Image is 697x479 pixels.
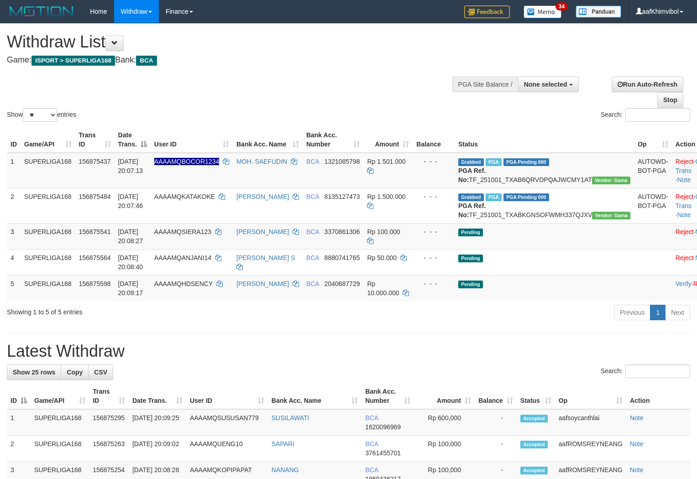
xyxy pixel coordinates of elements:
span: Copy 1620096969 to clipboard [365,423,401,431]
th: Op: activate to sort column ascending [555,383,626,409]
a: Reject [676,228,694,235]
span: Pending [458,229,483,236]
th: Game/API: activate to sort column ascending [31,383,89,409]
td: - [475,409,517,436]
a: NANANG [272,466,299,474]
td: AUTOWD-BOT-PGA [634,153,672,188]
th: Amount: activate to sort column ascending [414,383,475,409]
span: [DATE] 20:08:27 [118,228,143,245]
a: Next [665,305,690,320]
h1: Withdraw List [7,33,456,51]
a: Stop [657,92,683,108]
span: BCA [136,56,157,66]
img: Feedback.jpg [464,5,510,18]
span: Copy 2040687729 to clipboard [325,280,360,287]
th: Action [626,383,690,409]
span: [DATE] 20:09:17 [118,280,143,297]
span: BCA [306,158,319,165]
th: Bank Acc. Number: activate to sort column ascending [362,383,414,409]
td: SUPERLIGA168 [21,249,75,275]
label: Search: [601,108,690,122]
th: Bank Acc. Name: activate to sort column ascending [268,383,362,409]
span: PGA Pending [503,158,549,166]
button: None selected [518,77,579,92]
div: - - - [416,192,451,201]
span: [DATE] 20:08:40 [118,254,143,271]
input: Search: [625,108,690,122]
select: Showentries [23,108,57,122]
label: Search: [601,364,690,378]
a: Copy [61,364,89,380]
td: aafsoycanthlai [555,409,626,436]
span: Copy 8135127473 to clipboard [325,193,360,200]
a: Show 25 rows [7,364,61,380]
span: Show 25 rows [13,369,55,376]
img: Button%20Memo.svg [524,5,562,18]
span: 34 [556,2,568,10]
td: [DATE] 20:09:02 [129,436,186,462]
th: Op: activate to sort column ascending [634,127,672,153]
span: BCA [306,193,319,200]
td: Rp 600,000 [414,409,475,436]
div: - - - [416,227,451,236]
a: [PERSON_NAME] [236,193,289,200]
span: Pending [458,255,483,262]
th: Bank Acc. Number: activate to sort column ascending [303,127,364,153]
a: Run Auto-Refresh [612,77,683,92]
td: 4 [7,249,21,275]
a: Reject [676,254,694,261]
span: Vendor URL: https://trx31.1velocity.biz [592,177,630,184]
td: 5 [7,275,21,301]
span: Rp 10.000.000 [367,280,399,297]
th: Amount: activate to sort column ascending [363,127,413,153]
a: Note [677,211,691,219]
span: AAAAMQHDSENCY [154,280,213,287]
span: Nama rekening ada tanda titik/strip, harap diedit [154,158,219,165]
span: BCA [365,440,378,448]
b: PGA Ref. No: [458,202,486,219]
span: BCA [365,466,378,474]
span: [DATE] 20:07:46 [118,193,143,209]
input: Search: [625,364,690,378]
span: Rp 50.000 [367,254,397,261]
td: 2 [7,436,31,462]
a: CSV [88,364,113,380]
td: 156875263 [89,436,129,462]
th: ID [7,127,21,153]
span: [DATE] 20:07:13 [118,158,143,174]
span: Accepted [520,415,548,422]
td: SUPERLIGA168 [21,223,75,249]
th: Status: activate to sort column ascending [517,383,555,409]
span: PGA Pending [503,193,549,201]
td: 2 [7,188,21,223]
span: Rp 100.000 [367,228,400,235]
a: [PERSON_NAME] S [236,254,295,261]
span: BCA [365,414,378,422]
div: - - - [416,279,451,288]
span: 156875564 [79,254,111,261]
span: 156875598 [79,280,111,287]
td: [DATE] 20:09:25 [129,409,186,436]
div: - - - [416,157,451,166]
th: Date Trans.: activate to sort column ascending [129,383,186,409]
td: SUPERLIGA168 [31,436,89,462]
span: Rp 1.501.000 [367,158,405,165]
span: 156875541 [79,228,111,235]
span: BCA [306,254,319,261]
a: [PERSON_NAME] [236,280,289,287]
td: TF_251001_TXAB6QRVDPQAJWCMY1AT [455,153,634,188]
a: Previous [614,305,650,320]
a: MOH. SAEFUDIN [236,158,287,165]
span: Rp 1.500.000 [367,193,405,200]
span: Grabbed [458,193,484,201]
td: 156875295 [89,409,129,436]
th: Balance: activate to sort column ascending [475,383,517,409]
span: Copy [67,369,83,376]
span: Copy 8880741765 to clipboard [325,254,360,261]
th: Bank Acc. Name: activate to sort column ascending [233,127,303,153]
td: AUTOWD-BOT-PGA [634,188,672,223]
span: Marked by aafsoycanthlai [486,193,502,201]
td: Rp 100,000 [414,436,475,462]
div: Showing 1 to 5 of 5 entries [7,304,283,317]
a: Reject [676,193,694,200]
